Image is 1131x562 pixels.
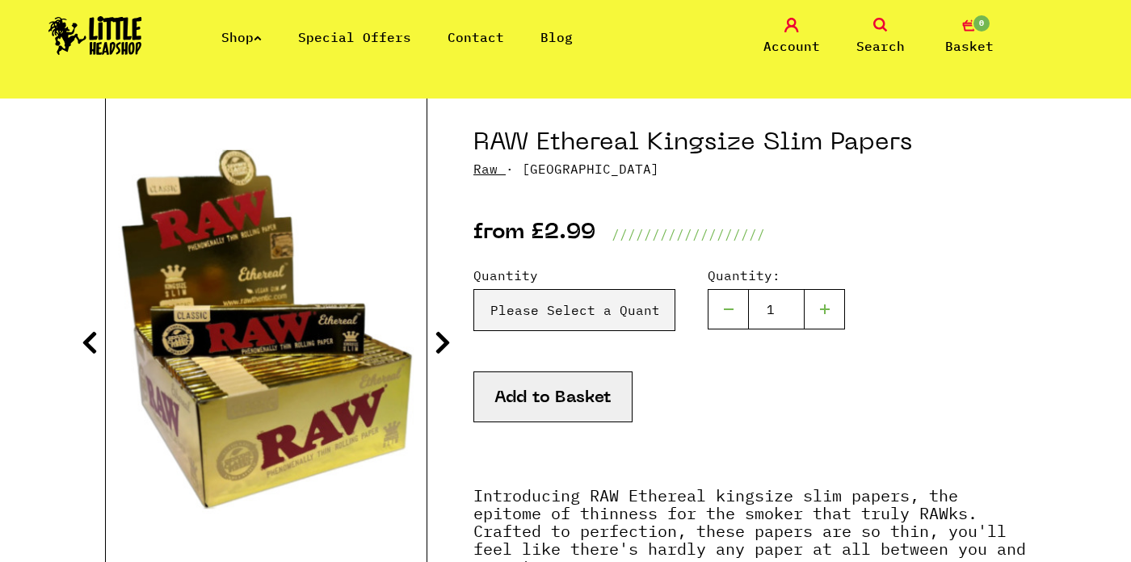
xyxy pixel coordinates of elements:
label: Quantity [473,266,675,285]
a: Contact [448,29,504,45]
h1: RAW Ethereal Kingsize Slim Papers [473,128,1026,159]
label: Quantity: [708,266,845,285]
p: /////////////////// [612,224,765,244]
img: RAW Ethereal Kingsize Slim Papers image 1 [106,129,427,530]
span: 0 [972,14,991,33]
p: from £2.99 [473,224,595,244]
a: Blog [540,29,573,45]
a: Raw [473,161,498,177]
p: · [GEOGRAPHIC_DATA] [473,159,1026,178]
span: Basket [945,36,994,56]
img: Little Head Shop Logo [48,16,142,55]
span: Search [856,36,905,56]
span: Account [763,36,820,56]
a: Special Offers [298,29,411,45]
a: 0 Basket [929,18,1010,56]
a: Search [840,18,921,56]
input: 1 [748,289,805,329]
a: Shop [221,29,262,45]
button: Add to Basket [473,371,633,422]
